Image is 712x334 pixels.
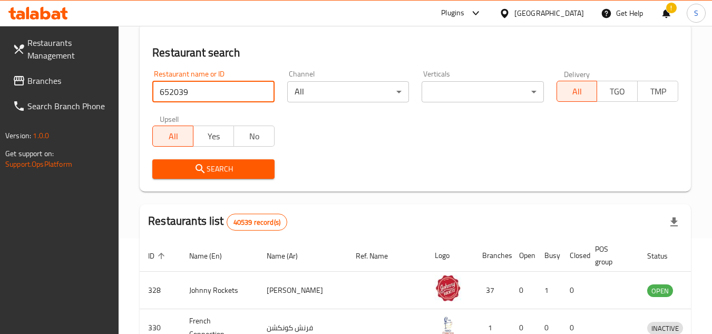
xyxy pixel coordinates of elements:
[161,163,266,176] span: Search
[27,74,111,87] span: Branches
[647,285,673,297] span: OPEN
[426,240,474,272] th: Logo
[152,45,678,61] h2: Restaurant search
[4,93,119,119] a: Search Branch Phone
[536,240,561,272] th: Busy
[152,159,274,179] button: Search
[157,129,189,144] span: All
[27,36,111,62] span: Restaurants Management
[5,147,54,160] span: Get support on:
[422,81,543,102] div: ​
[694,7,698,19] span: S
[227,217,287,227] span: 40539 record(s)
[561,272,587,309] td: 0
[227,214,287,231] div: Total records count
[152,126,193,147] button: All
[233,126,275,147] button: No
[474,240,511,272] th: Branches
[4,68,119,93] a: Branches
[148,213,287,231] h2: Restaurants list
[647,284,673,297] div: OPEN
[536,272,561,309] td: 1
[160,115,179,122] label: Upsell
[514,7,584,19] div: [GEOGRAPHIC_DATA]
[267,250,311,262] span: Name (Ar)
[474,272,511,309] td: 37
[642,84,674,99] span: TMP
[198,129,230,144] span: Yes
[435,275,461,301] img: Johnny Rockets
[258,272,347,309] td: [PERSON_NAME]
[441,7,464,20] div: Plugins
[152,81,274,102] input: Search for restaurant name or ID..
[140,272,181,309] td: 328
[4,30,119,68] a: Restaurants Management
[356,250,402,262] span: Ref. Name
[561,240,587,272] th: Closed
[238,129,270,144] span: No
[5,157,72,171] a: Support.OpsPlatform
[193,126,234,147] button: Yes
[148,250,168,262] span: ID
[287,81,409,102] div: All
[564,70,590,78] label: Delivery
[601,84,633,99] span: TGO
[647,250,681,262] span: Status
[189,250,236,262] span: Name (En)
[597,81,638,102] button: TGO
[561,84,593,99] span: All
[595,243,626,268] span: POS group
[5,129,31,142] span: Version:
[637,81,678,102] button: TMP
[181,272,258,309] td: Johnny Rockets
[661,209,687,235] div: Export file
[27,100,111,112] span: Search Branch Phone
[511,240,536,272] th: Open
[511,272,536,309] td: 0
[557,81,598,102] button: All
[33,129,49,142] span: 1.0.0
